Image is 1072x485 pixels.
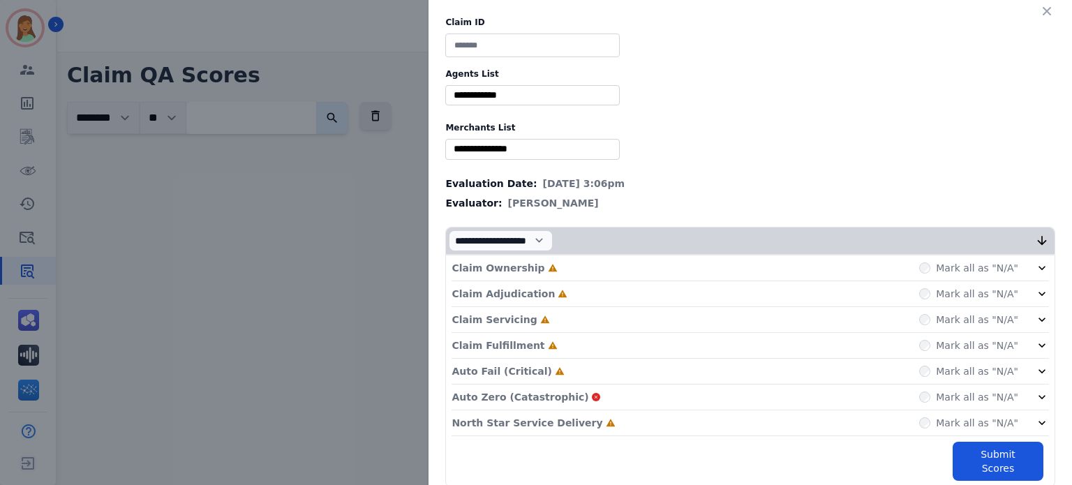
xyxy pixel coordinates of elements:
[936,287,1018,301] label: Mark all as "N/A"
[936,416,1018,430] label: Mark all as "N/A"
[449,142,616,156] ul: selected options
[508,196,599,210] span: [PERSON_NAME]
[452,364,551,378] p: Auto Fail (Critical)
[449,88,616,103] ul: selected options
[936,390,1018,404] label: Mark all as "N/A"
[452,287,555,301] p: Claim Adjudication
[445,177,1055,191] div: Evaluation Date:
[452,416,602,430] p: North Star Service Delivery
[452,261,544,275] p: Claim Ownership
[445,122,1055,133] label: Merchants List
[936,338,1018,352] label: Mark all as "N/A"
[452,390,588,404] p: Auto Zero (Catastrophic)
[452,313,537,327] p: Claim Servicing
[953,442,1043,481] button: Submit Scores
[452,338,544,352] p: Claim Fulfillment
[543,177,625,191] span: [DATE] 3:06pm
[445,68,1055,80] label: Agents List
[936,313,1018,327] label: Mark all as "N/A"
[936,364,1018,378] label: Mark all as "N/A"
[445,196,1055,210] div: Evaluator:
[936,261,1018,275] label: Mark all as "N/A"
[445,17,1055,28] label: Claim ID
